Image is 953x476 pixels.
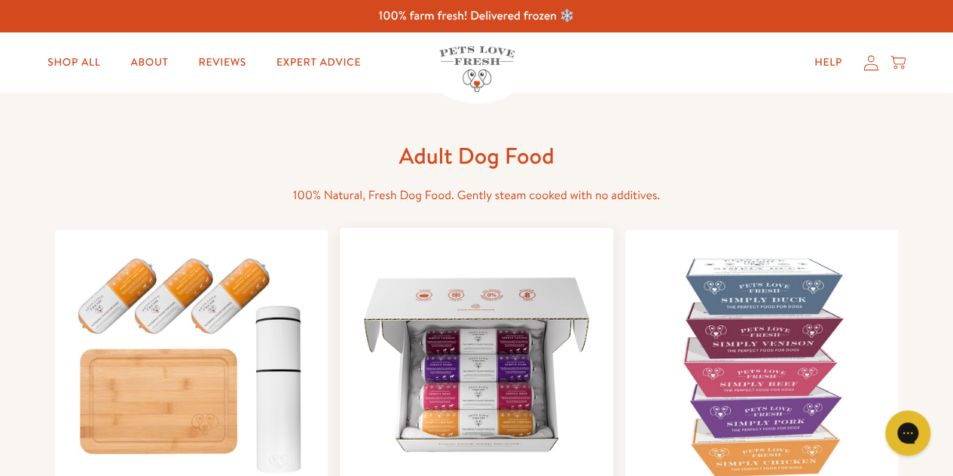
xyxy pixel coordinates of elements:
a: About [118,48,180,78]
a: Help [802,48,854,78]
img: Pets Love Fresh [439,46,515,92]
a: Expert Advice [264,48,373,78]
iframe: Gorgias live chat messenger [878,405,938,461]
h1: Adult Dog Food [236,141,718,170]
a: Reviews [187,48,258,78]
a: Shop All [35,48,112,78]
span: 100% Natural, Fresh Dog Food. Gently steam cooked with no additives. [293,187,660,204]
